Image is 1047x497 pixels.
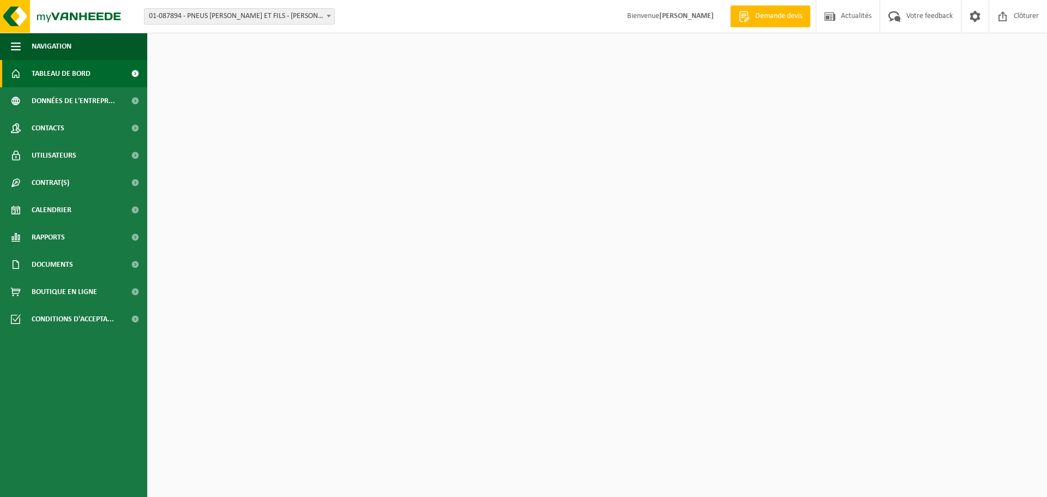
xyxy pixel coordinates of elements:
span: Données de l'entrepr... [32,87,115,115]
a: Demande devis [730,5,810,27]
span: Calendrier [32,196,71,224]
strong: [PERSON_NAME] [659,12,714,20]
span: Conditions d'accepta... [32,306,114,333]
span: 01-087894 - PNEUS ALBERT FERON ET FILS - VAUX-SUR-SÛRE [145,9,334,24]
span: Navigation [32,33,71,60]
span: 01-087894 - PNEUS ALBERT FERON ET FILS - VAUX-SUR-SÛRE [144,8,335,25]
span: Documents [32,251,73,278]
span: Contacts [32,115,64,142]
span: Tableau de bord [32,60,91,87]
span: Demande devis [753,11,805,22]
span: Utilisateurs [32,142,76,169]
span: Contrat(s) [32,169,69,196]
span: Rapports [32,224,65,251]
span: Boutique en ligne [32,278,97,306]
